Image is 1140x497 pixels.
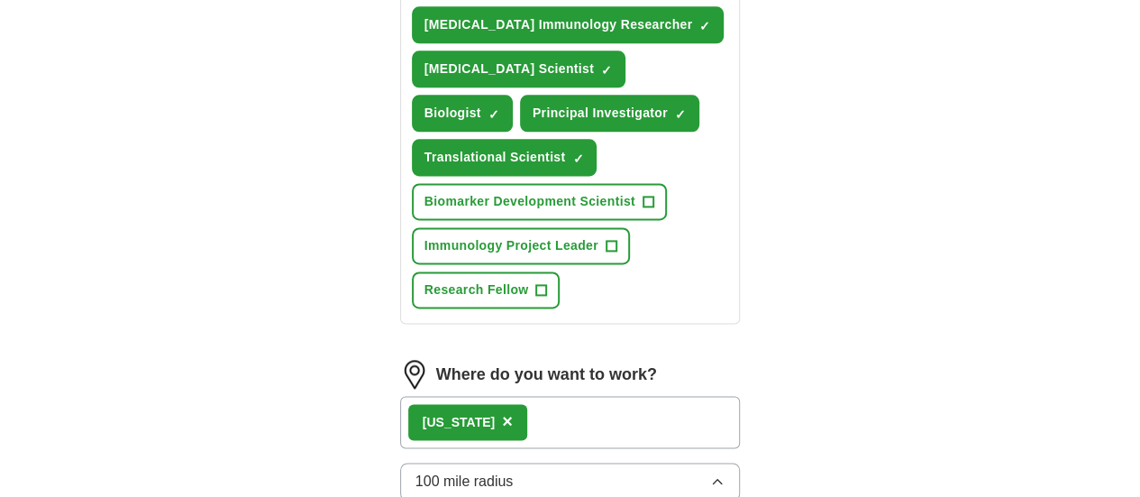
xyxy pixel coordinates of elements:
[675,107,686,122] span: ✓
[520,95,699,132] button: Principal Investigator✓
[533,104,668,123] span: Principal Investigator
[412,272,561,308] button: Research Fellow
[412,95,513,132] button: Biologist✓
[424,192,635,211] span: Biomarker Development Scientist
[415,471,514,492] span: 100 mile radius
[601,63,612,78] span: ✓
[502,409,513,436] button: ×
[412,6,725,43] button: [MEDICAL_DATA] Immunology Researcher✓
[412,227,630,264] button: Immunology Project Leader
[488,107,499,122] span: ✓
[412,183,667,220] button: Biomarker Development Scientist
[424,236,598,255] span: Immunology Project Leader
[424,60,594,78] span: [MEDICAL_DATA] Scientist
[424,104,481,123] span: Biologist
[502,411,513,431] span: ×
[423,413,495,432] div: [US_STATE]
[412,51,625,87] button: [MEDICAL_DATA] Scientist✓
[436,363,657,387] label: Where do you want to work?
[699,19,710,33] span: ✓
[424,15,693,34] span: [MEDICAL_DATA] Immunology Researcher
[424,148,566,167] span: Translational Scientist
[424,281,529,299] span: Research Fellow
[412,139,597,176] button: Translational Scientist✓
[400,360,429,389] img: location.png
[572,152,583,166] span: ✓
